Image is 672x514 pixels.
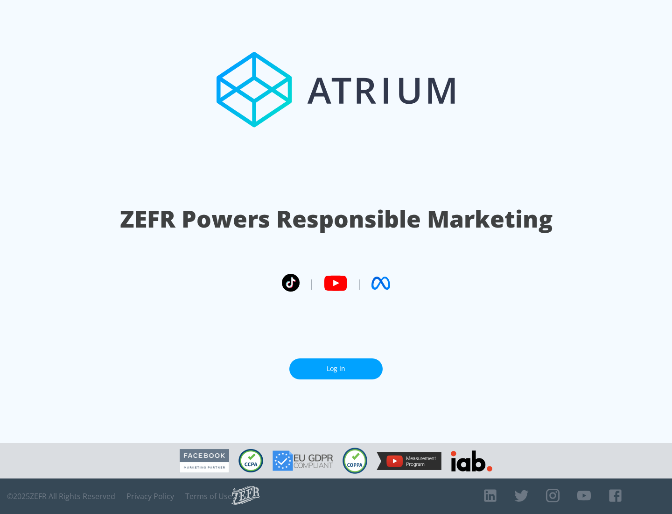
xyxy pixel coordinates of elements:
span: | [309,276,315,290]
span: | [357,276,362,290]
a: Log In [289,358,383,379]
a: Privacy Policy [126,492,174,501]
img: Facebook Marketing Partner [180,449,229,473]
h1: ZEFR Powers Responsible Marketing [120,203,553,235]
img: IAB [451,450,492,471]
span: © 2025 ZEFR All Rights Reserved [7,492,115,501]
img: YouTube Measurement Program [377,452,441,470]
img: GDPR Compliant [273,450,333,471]
img: COPPA Compliant [343,448,367,474]
a: Terms of Use [185,492,232,501]
img: CCPA Compliant [238,449,263,472]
